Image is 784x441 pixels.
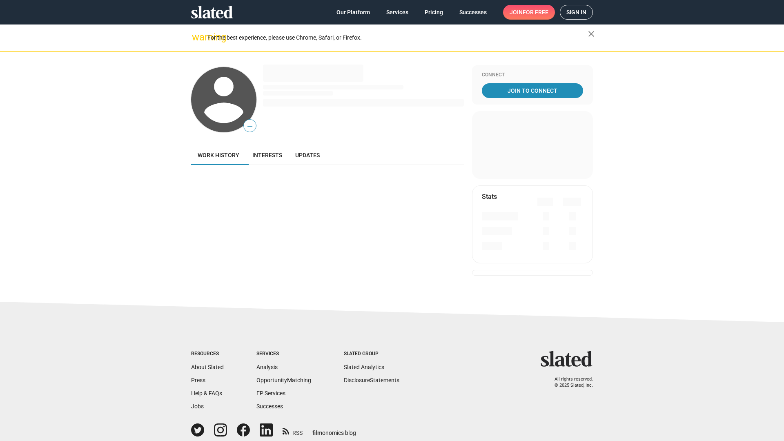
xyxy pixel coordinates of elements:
a: Work history [191,145,246,165]
a: EP Services [256,390,285,396]
a: Join To Connect [482,83,583,98]
a: Our Platform [330,5,376,20]
a: Slated Analytics [344,364,384,370]
mat-icon: close [586,29,596,39]
span: Updates [295,152,320,158]
div: Services [256,351,311,357]
span: — [244,121,256,131]
a: Successes [453,5,493,20]
span: Interests [252,152,282,158]
span: Work history [198,152,239,158]
a: About Slated [191,364,224,370]
div: For the best experience, please use Chrome, Safari, or Firefox. [207,32,588,43]
span: Services [386,5,408,20]
a: Jobs [191,403,204,410]
div: Resources [191,351,224,357]
a: Joinfor free [503,5,555,20]
span: Join To Connect [483,83,581,98]
a: Services [380,5,415,20]
a: Help & FAQs [191,390,222,396]
span: film [312,430,322,436]
a: RSS [283,424,303,437]
a: Sign in [560,5,593,20]
div: Slated Group [344,351,399,357]
p: All rights reserved. © 2025 Slated, Inc. [546,376,593,388]
span: Pricing [425,5,443,20]
span: Our Platform [336,5,370,20]
mat-card-title: Stats [482,192,497,201]
span: Successes [459,5,487,20]
a: Interests [246,145,289,165]
a: filmonomics blog [312,423,356,437]
span: Sign in [566,5,586,19]
a: Analysis [256,364,278,370]
span: for free [523,5,548,20]
a: Press [191,377,205,383]
a: Successes [256,403,283,410]
mat-icon: warning [192,32,202,42]
a: Pricing [418,5,450,20]
a: Updates [289,145,326,165]
a: DisclosureStatements [344,377,399,383]
a: OpportunityMatching [256,377,311,383]
span: Join [510,5,548,20]
div: Connect [482,72,583,78]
